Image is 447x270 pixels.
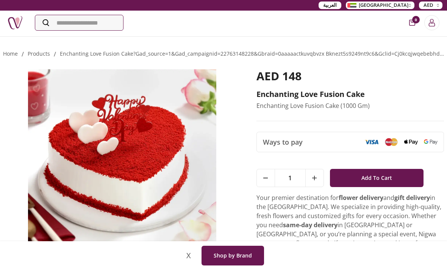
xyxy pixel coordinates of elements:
img: Apple Pay [404,139,418,145]
a: Shop by Brand [197,246,264,265]
img: Nigwa-uae-gifts [8,15,23,30]
button: [GEOGRAPHIC_DATA] [346,2,414,9]
img: Mastercard [384,138,398,146]
span: X [183,251,194,260]
strong: flower delivery [339,194,383,202]
img: Arabic_dztd3n.png [347,3,356,8]
button: Login [424,15,439,30]
a: Home [3,50,18,57]
a: products [28,50,50,57]
span: 0 [412,16,420,23]
h2: Enchanting Love Fusion Cake [256,89,444,100]
span: Ways to pay [263,137,303,147]
span: العربية [323,2,337,9]
span: [GEOGRAPHIC_DATA] [359,2,408,9]
span: AED [424,2,433,9]
span: 1 [275,169,305,187]
li: / [54,50,56,59]
button: cart-button [409,20,415,26]
strong: gift delivery [394,194,430,202]
button: AED [419,2,442,9]
input: Search [35,15,123,30]
li: / [22,50,24,59]
img: Google Pay [424,139,438,145]
span: AED 148 [256,68,302,84]
strong: same-day delivery [283,221,338,229]
p: Enchanting Love Fusion Cake (1000 Gm) [256,101,444,110]
button: Shop by Brand [202,246,264,265]
img: Visa [365,139,378,145]
img: Enchanting Love Fusion Cake [3,69,241,258]
button: Add To Cart [330,169,424,187]
span: Add To Cart [361,171,392,185]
